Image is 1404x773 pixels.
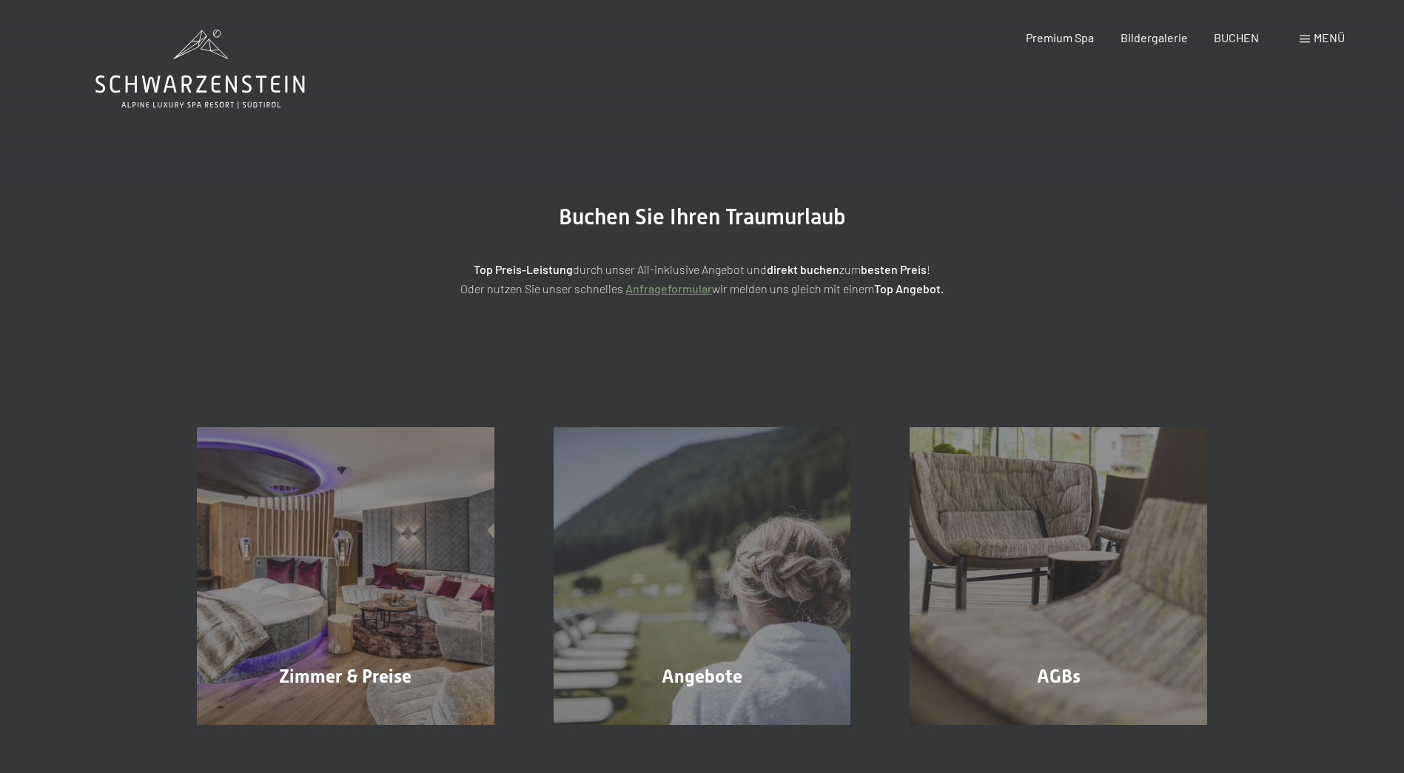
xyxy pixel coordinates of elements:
[279,666,412,687] span: Zimmer & Preise
[767,262,839,276] strong: direkt buchen
[1037,666,1081,687] span: AGBs
[1214,30,1259,44] a: BUCHEN
[167,427,524,725] a: Buchung Zimmer & Preise
[625,281,712,295] a: Anfrageformular
[861,262,927,276] strong: besten Preis
[1314,30,1345,44] span: Menü
[880,427,1237,725] a: Buchung AGBs
[474,262,573,276] strong: Top Preis-Leistung
[662,666,742,687] span: Angebote
[1026,30,1094,44] a: Premium Spa
[874,281,944,295] strong: Top Angebot.
[524,427,881,725] a: Buchung Angebote
[1121,30,1188,44] a: Bildergalerie
[559,204,846,230] span: Buchen Sie Ihren Traumurlaub
[332,260,1072,298] p: durch unser All-inklusive Angebot und zum ! Oder nutzen Sie unser schnelles wir melden uns gleich...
